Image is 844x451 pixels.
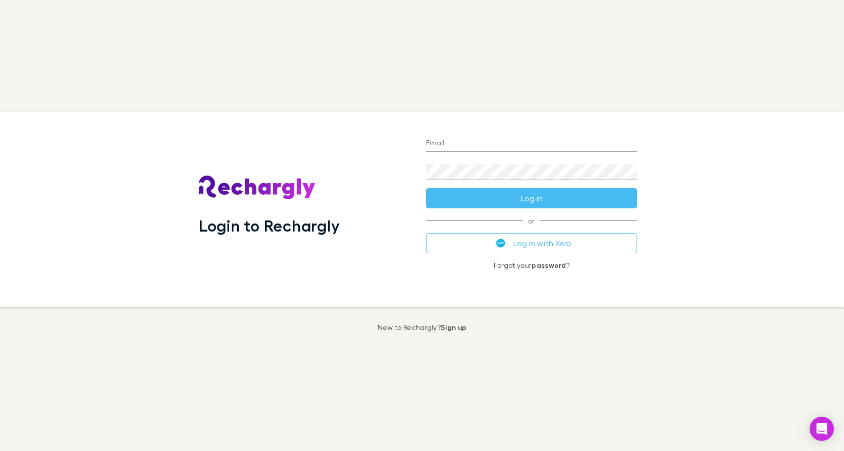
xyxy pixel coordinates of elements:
button: Log in [426,188,637,208]
img: Xero's logo [496,239,505,248]
div: Open Intercom Messenger [810,417,834,441]
img: Rechargly's Logo [199,176,316,200]
button: Log in with Xero [426,233,637,253]
p: New to Rechargly? [378,323,467,331]
a: password [532,261,566,269]
h1: Login to Rechargly [199,216,340,235]
p: Forgot your ? [426,261,637,269]
a: Sign up [441,323,466,331]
